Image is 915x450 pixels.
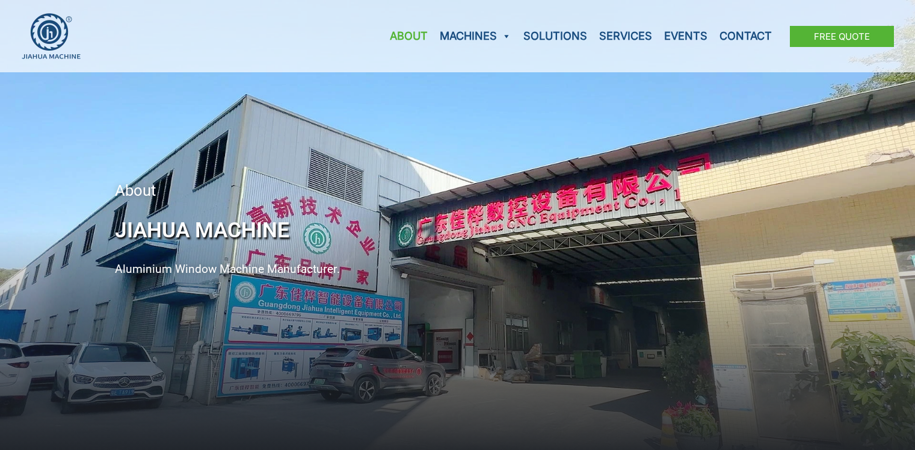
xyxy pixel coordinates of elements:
h2: aluminium window machine manufacturer. [115,262,801,277]
img: JH Aluminium Window & Door Processing Machines [21,13,81,60]
a: Free Quote [790,26,894,47]
h1: Jiahua Machine [115,211,801,250]
div: About [115,183,801,199]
